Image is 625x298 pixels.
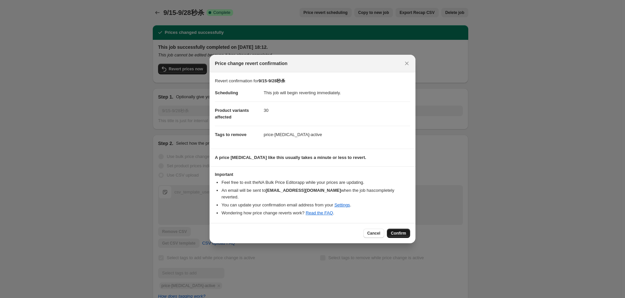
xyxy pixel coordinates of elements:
span: Tags to remove [215,132,246,137]
li: Feel free to exit the NA Bulk Price Editor app while your prices are updating. [222,179,410,186]
p: Revert confirmation for [215,78,410,84]
b: 9/15-9/28秒杀 [259,78,286,83]
dd: This job will begin reverting immediately. [264,84,410,102]
dd: 30 [264,102,410,119]
span: Cancel [367,231,380,236]
b: [EMAIL_ADDRESS][DOMAIN_NAME] [266,188,341,193]
h3: Important [215,172,410,177]
b: A price [MEDICAL_DATA] like this usually takes a minute or less to revert. [215,155,366,160]
a: Settings [334,202,350,207]
li: An email will be sent to when the job has completely reverted . [222,187,410,200]
dd: price-[MEDICAL_DATA]-active [264,126,410,143]
li: You can update your confirmation email address from your . [222,202,410,208]
span: Confirm [391,231,406,236]
button: Cancel [363,229,384,238]
li: Wondering how price change reverts work? . [222,210,410,216]
span: Scheduling [215,90,238,95]
span: Product variants affected [215,108,249,119]
span: Price change revert confirmation [215,60,288,67]
button: Confirm [387,229,410,238]
button: Close [402,59,411,68]
a: Read the FAQ [306,210,333,215]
